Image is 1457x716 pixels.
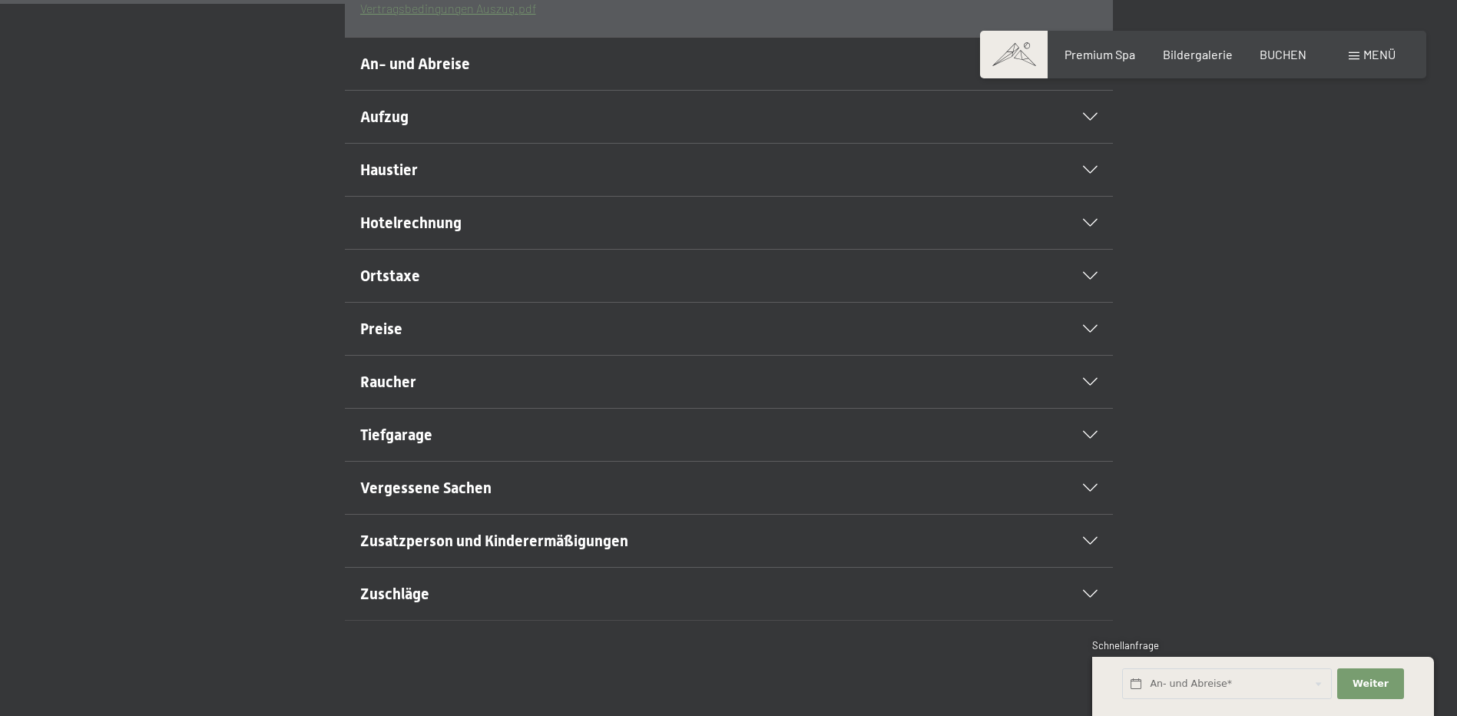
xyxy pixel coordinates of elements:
span: Raucher [360,373,416,391]
span: Menü [1363,47,1396,61]
a: Premium Spa [1065,47,1135,61]
span: Zuschläge [360,585,429,603]
span: Tiefgarage [360,426,432,444]
span: Haustier [360,161,418,179]
span: Hotelrechnung [360,214,462,232]
span: Schnellanfrage [1092,639,1159,651]
a: Vertragsbedingungen Auszug.pdf [360,1,536,15]
span: Aufzug [360,108,409,126]
span: Weiter [1353,677,1389,691]
span: Vergessene Sachen [360,479,492,497]
a: Bildergalerie [1163,47,1233,61]
span: Preise [360,320,402,338]
span: An- und Abreise [360,55,470,73]
span: Ortstaxe [360,267,420,285]
span: Zusatzperson und Kinderermäßigungen [360,532,628,550]
a: BUCHEN [1260,47,1306,61]
button: Weiter [1337,668,1403,700]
